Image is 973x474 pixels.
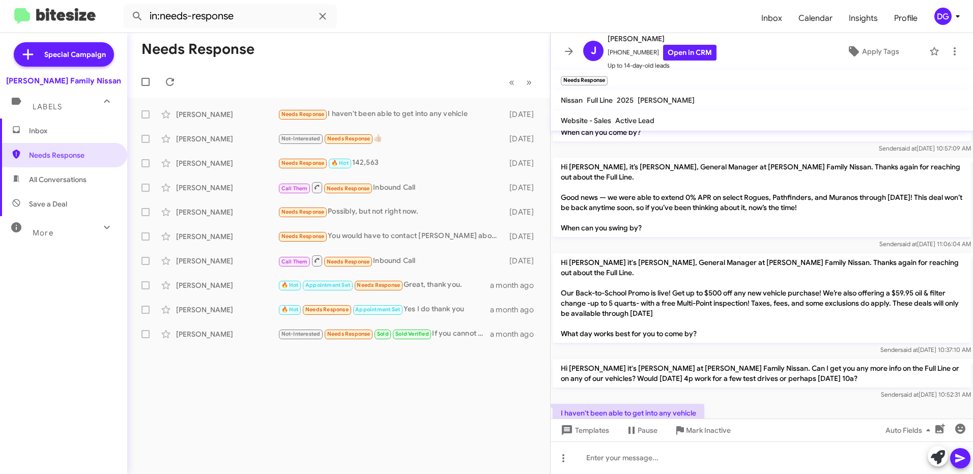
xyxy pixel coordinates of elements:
[490,329,542,339] div: a month ago
[176,305,278,315] div: [PERSON_NAME]
[663,45,717,61] a: Open in CRM
[934,8,952,25] div: DG
[901,391,919,398] span: said at
[899,144,917,152] span: said at
[305,282,350,288] span: Appointment Set
[29,126,116,136] span: Inbox
[899,240,917,248] span: said at
[553,404,704,422] p: I haven't been able to get into any vehicle
[638,421,657,439] span: Pause
[505,207,542,217] div: [DATE]
[520,72,538,93] button: Next
[561,116,611,125] span: Website - Sales
[281,306,299,313] span: 🔥 Hot
[278,304,490,315] div: Yes I do thank you
[503,72,521,93] button: Previous
[926,8,962,25] button: DG
[505,183,542,193] div: [DATE]
[879,144,971,152] span: Sender [DATE] 10:57:09 AM
[29,150,116,160] span: Needs Response
[505,134,542,144] div: [DATE]
[617,421,666,439] button: Pause
[278,230,505,242] div: You would have to contact [PERSON_NAME] about the maxima
[490,305,542,315] div: a month ago
[176,280,278,290] div: [PERSON_NAME]
[176,329,278,339] div: [PERSON_NAME]
[615,116,654,125] span: Active Lead
[505,256,542,266] div: [DATE]
[879,240,971,248] span: Sender [DATE] 11:06:04 AM
[278,108,505,120] div: I haven't been able to get into any vehicle
[357,282,400,288] span: Needs Response
[278,279,490,291] div: Great, thank you.
[503,72,538,93] nav: Page navigation example
[278,206,505,218] div: Possibly, but not right now.
[377,331,389,337] span: Sold
[176,134,278,144] div: [PERSON_NAME]
[278,254,505,267] div: Inbound Call
[281,282,299,288] span: 🔥 Hot
[559,421,609,439] span: Templates
[327,135,370,142] span: Needs Response
[862,42,899,61] span: Apply Tags
[686,421,731,439] span: Mark Inactive
[553,359,971,388] p: Hi [PERSON_NAME] it's [PERSON_NAME] at [PERSON_NAME] Family Nissan. Can I get you any more info o...
[553,253,971,343] p: Hi [PERSON_NAME] it's [PERSON_NAME], General Manager at [PERSON_NAME] Family Nissan. Thanks again...
[591,43,596,59] span: J
[281,233,325,240] span: Needs Response
[587,96,613,105] span: Full Line
[617,96,634,105] span: 2025
[278,157,505,169] div: 142,563
[29,199,67,209] span: Save a Deal
[553,158,971,237] p: Hi [PERSON_NAME], it’s [PERSON_NAME], General Manager at [PERSON_NAME] Family Nissan. Thanks agai...
[123,4,337,28] input: Search
[176,231,278,242] div: [PERSON_NAME]
[327,258,370,265] span: Needs Response
[877,421,942,439] button: Auto Fields
[490,280,542,290] div: a month ago
[176,109,278,120] div: [PERSON_NAME]
[331,160,349,166] span: 🔥 Hot
[886,4,926,33] a: Profile
[281,258,308,265] span: Call Them
[176,183,278,193] div: [PERSON_NAME]
[505,109,542,120] div: [DATE]
[638,96,695,105] span: [PERSON_NAME]
[355,306,400,313] span: Appointment Set
[880,346,971,353] span: Sender [DATE] 10:37:10 AM
[608,33,717,45] span: [PERSON_NAME]
[881,391,971,398] span: Sender [DATE] 10:52:31 AM
[841,4,886,33] span: Insights
[281,111,325,117] span: Needs Response
[176,256,278,266] div: [PERSON_NAME]
[141,41,254,57] h1: Needs Response
[327,331,370,337] span: Needs Response
[305,306,349,313] span: Needs Response
[561,76,608,85] small: Needs Response
[395,331,429,337] span: Sold Verified
[33,228,53,238] span: More
[14,42,114,67] a: Special Campaign
[551,421,617,439] button: Templates
[885,421,934,439] span: Auto Fields
[281,185,308,192] span: Call Them
[753,4,790,33] a: Inbox
[561,96,583,105] span: Nissan
[33,102,62,111] span: Labels
[278,133,505,144] div: 👍🏼
[509,76,514,88] span: «
[821,42,924,61] button: Apply Tags
[6,76,121,86] div: [PERSON_NAME] Family Nissan
[608,61,717,71] span: Up to 14-day-old leads
[505,231,542,242] div: [DATE]
[281,160,325,166] span: Needs Response
[526,76,532,88] span: »
[29,174,87,185] span: All Conversations
[790,4,841,33] a: Calendar
[176,158,278,168] div: [PERSON_NAME]
[44,49,106,60] span: Special Campaign
[281,209,325,215] span: Needs Response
